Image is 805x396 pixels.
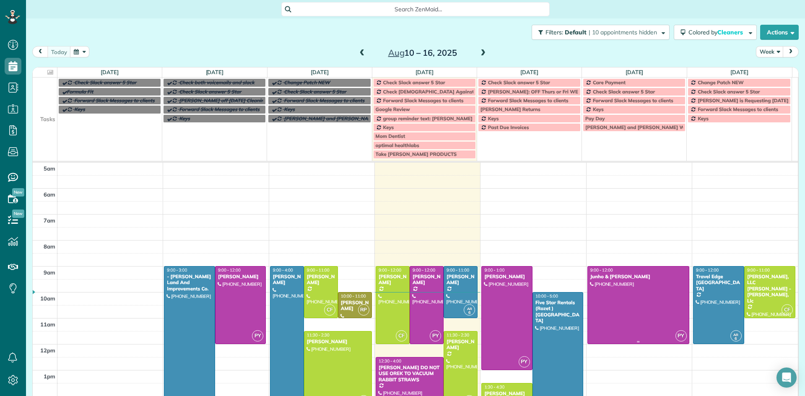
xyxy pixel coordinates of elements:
span: Aug [388,47,405,58]
span: | 10 appointments hidden [589,28,657,36]
span: Keys [698,115,709,122]
span: Check Slack answer 5 Star [74,79,136,85]
span: Google Review [376,106,410,112]
div: [PERSON_NAME] [412,274,441,286]
span: Past Due Invoices [488,124,529,130]
span: PY [430,330,441,342]
span: 9:00 - 3:00 [167,267,187,273]
span: Keys [74,106,85,112]
span: Pay Day [585,115,605,122]
span: 8am [44,243,55,250]
span: Forward Slack Messages to clients [593,97,673,104]
span: group reminder text: [PERSON_NAME] [383,115,473,122]
span: [PERSON_NAME] Returns [480,106,540,112]
span: [PERSON_NAME] and [PERSON_NAME] Wedding [585,124,701,130]
div: [PERSON_NAME] DO NOT USE OREK TO VACUUM RABBIT STRAWS [378,365,441,383]
span: Forward Slack Messages to clients [74,97,155,104]
div: [PERSON_NAME] [306,274,335,286]
span: CF [324,304,335,316]
span: 1pm [44,373,55,380]
div: Travel Edge [GEOGRAPHIC_DATA] [696,274,742,292]
div: - [PERSON_NAME] Land And Improvements Co. [166,274,213,292]
span: Keys [593,106,604,112]
span: 12:30 - 4:00 [379,358,401,364]
span: 12pm [40,347,55,354]
small: 6 [464,309,475,317]
small: 6 [731,335,741,343]
span: Change Patch NEW [698,79,743,85]
span: [PERSON_NAME] and [PERSON_NAME] Off Every [DATE] [284,115,417,122]
span: New [12,188,24,197]
span: Forward Slack Messages to clients [488,97,569,104]
span: 9:00 - 11:00 [447,267,469,273]
button: Week [756,46,784,57]
span: 9am [44,269,55,276]
div: [PERSON_NAME] [378,274,407,286]
span: 9:00 - 1:00 [484,267,504,273]
span: Forward Slack Messages to clients [383,97,464,104]
span: 9:00 - 12:00 [218,267,241,273]
span: Keys [488,115,499,122]
span: [PERSON_NAME]: OFF Thurs or Fri WEEKLY [488,88,589,95]
div: [PERSON_NAME] [273,274,301,286]
a: [DATE] [415,69,434,75]
span: 9:00 - 4:00 [273,267,293,273]
span: 9:00 - 12:00 [696,267,719,273]
span: Check Slack answer 5 Star [383,79,445,85]
span: 10am [40,295,55,302]
span: 11:30 - 2:30 [307,332,330,338]
span: Check both voicemails and slack [179,79,254,85]
span: 9:00 - 12:00 [590,267,613,273]
span: Keys [383,124,394,130]
span: RP [358,304,369,316]
div: [PERSON_NAME] [306,339,369,344]
h2: 10 – 16, 2025 [370,48,475,57]
a: [DATE] [206,69,224,75]
span: 6am [44,191,55,198]
span: Change Patch NEW [284,79,330,85]
div: Five Star Rentals (Rozet ) [GEOGRAPHIC_DATA] [535,300,581,324]
span: 7am [44,217,55,224]
span: Take [PERSON_NAME] PRODUCTS [376,151,457,157]
span: Check Slack answer 5 Star [593,88,655,95]
a: [DATE] [626,69,644,75]
div: [PERSON_NAME] [446,339,475,351]
span: 1:30 - 4:30 [484,384,504,390]
div: Junho & [PERSON_NAME] [590,274,687,280]
span: Formula Fit [67,88,93,95]
span: PY [519,356,530,368]
span: Filters: [545,28,563,36]
span: Keys [284,106,295,112]
span: Forward Slack Messages to clients [698,106,778,112]
span: Check Slack answer 5 Star [698,88,760,95]
button: today [47,46,71,57]
span: Check Slack answer 5 Star [488,79,550,85]
button: prev [32,46,48,57]
button: Filters: Default | 10 appointments hidden [532,25,670,40]
span: Forward Slack Messages to clients [284,97,364,104]
a: [DATE] [101,69,119,75]
div: [PERSON_NAME] [446,274,475,286]
span: 10:00 - 5:00 [535,293,558,299]
span: Default [565,28,587,36]
span: CF [396,330,407,342]
span: Colored by [688,28,746,36]
button: next [783,46,799,57]
span: 9:00 - 11:00 [307,267,330,273]
span: 5am [44,165,55,172]
a: Filters: Default | 10 appointments hidden [527,25,670,40]
span: PY [252,330,263,342]
div: Open Intercom Messenger [776,368,797,388]
span: 9:00 - 12:00 [379,267,401,273]
span: Cleaners [717,28,744,36]
a: [DATE] [730,69,748,75]
span: 10:00 - 11:00 [341,293,366,299]
span: AR [733,332,738,337]
span: Care Payment [593,79,626,85]
span: Check [DEMOGRAPHIC_DATA] Against Spreadsheet [383,88,505,95]
span: CF [782,304,793,316]
span: AR [467,306,472,311]
span: Keys [179,115,190,122]
div: [PERSON_NAME] [484,274,530,280]
button: Actions [760,25,799,40]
